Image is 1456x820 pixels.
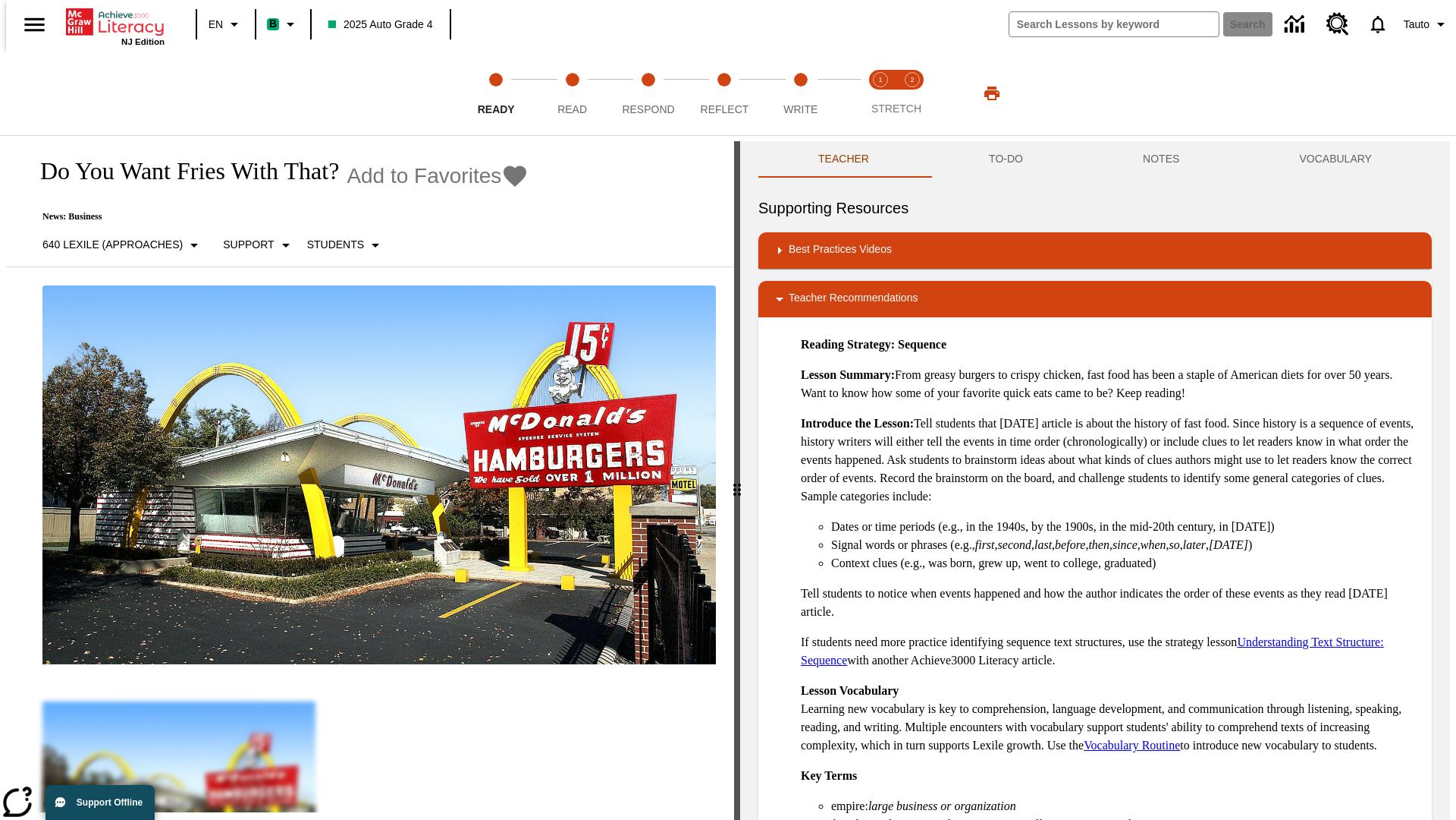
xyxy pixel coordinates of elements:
[890,52,934,135] button: Stretch Respond step 2 of 2
[1141,538,1166,551] em: when
[328,17,433,33] span: 2025 Auto Grade 4
[6,141,734,812] div: reading
[783,103,817,115] span: Write
[831,797,1420,815] li: empire:
[758,196,1432,220] h6: Supporting Resources
[801,368,895,381] strong: Lesson Summary:
[831,536,1420,554] li: Signal words or phrases (e.g., , , , , , , , , , )
[217,232,300,259] button: Scaffolds, Support
[801,769,857,782] strong: Key Terms
[740,141,1450,820] div: activity
[831,518,1420,536] li: Dates or time periods (e.g., in the 1940s, by the 1900s, in the mid-20th century, in [DATE])
[307,237,364,253] p: Students
[871,102,921,115] span: STRETCH
[528,52,616,135] button: Read step 2 of 5
[1276,4,1317,46] a: Data Center
[789,241,892,260] p: Best Practices Videos
[452,52,540,135] button: Ready step 1 of 5
[868,799,1016,812] em: large business or organization
[77,797,143,808] span: Support Offline
[1009,12,1219,36] input: search field
[929,141,1083,178] button: TO-DO
[1209,538,1248,551] em: [DATE]
[910,76,914,84] text: 2
[858,52,902,135] button: Stretch Read step 1 of 2
[121,37,165,46] span: NJ Edition
[801,415,1420,506] p: Tell students that [DATE] article is about the history of fast food. Since history is a sequence ...
[801,366,1420,402] p: From greasy burgers to crispy chicken, fast food has been a staple of American diets for over 50 ...
[223,237,274,253] p: Support
[801,338,895,351] strong: Reading Strategy:
[347,164,501,188] span: Add to Favorites
[801,682,1420,755] p: Learning new vocabulary is key to comprehension, language development, and communication through ...
[801,633,1420,670] p: If students need more practice identifying sequence text structures, use the strategy lesson with...
[758,141,1432,178] div: Instructional Panel Tabs
[347,162,529,189] button: Add to Favorites - Do You Want Fries With That?
[968,80,1016,107] button: Print
[734,141,740,820] div: Press Enter or Spacebar and then press right and left arrow keys to move the slider
[1088,538,1109,551] em: then
[1169,538,1180,551] em: so
[758,232,1432,269] div: Best Practices Videos
[301,232,391,259] button: Select Student
[878,76,882,84] text: 1
[975,538,995,551] em: first
[42,237,183,253] p: 640 Lexile (Approaches)
[24,157,339,185] h1: Do You Want Fries With That?
[680,52,768,135] button: Reflect step 4 of 5
[757,52,845,135] button: Write step 5 of 5
[801,684,899,697] strong: Lesson Vocabulary
[701,103,749,115] span: Reflect
[1317,4,1358,45] a: Resource Center, Will open in new tab
[1239,141,1432,178] button: VOCABULARY
[898,338,946,351] strong: Sequence
[622,103,674,115] span: Respond
[1112,538,1137,551] em: since
[202,11,250,38] button: Language: EN, Select a language
[801,417,914,430] strong: Introduce the Lesson:
[45,785,155,820] button: Support Offline
[1084,739,1180,752] a: Vocabulary Routine
[478,103,515,115] span: Ready
[36,232,209,259] button: Select Lexile, 640 Lexile (Approaches)
[1034,538,1052,551] em: last
[789,290,918,308] p: Teacher Recommendations
[261,11,306,38] button: Boost Class color is mint green. Change class color
[557,103,587,115] span: Read
[831,554,1420,572] li: Context clues (e.g., was born, grew up, went to college, graduated)
[758,281,1432,317] div: Teacher Recommendations
[42,285,716,665] img: One of the first McDonald's stores, with the iconic red sign and golden arches.
[209,17,223,33] span: EN
[801,635,1384,667] a: Understanding Text Structure: Sequence
[758,141,929,178] button: Teacher
[998,538,1031,551] em: second
[1083,141,1239,178] button: NOTES
[24,211,529,222] p: News: Business
[801,585,1420,621] p: Tell students to notice when events happened and how the author indicates the order of these even...
[604,52,692,135] button: Respond step 3 of 5
[1404,17,1429,33] span: Tauto
[1183,538,1206,551] em: later
[66,5,165,46] div: Home
[12,2,57,47] button: Open side menu
[1398,11,1456,38] button: Profile/Settings
[269,14,277,33] span: B
[1055,538,1085,551] em: before
[1358,5,1398,44] a: Notifications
